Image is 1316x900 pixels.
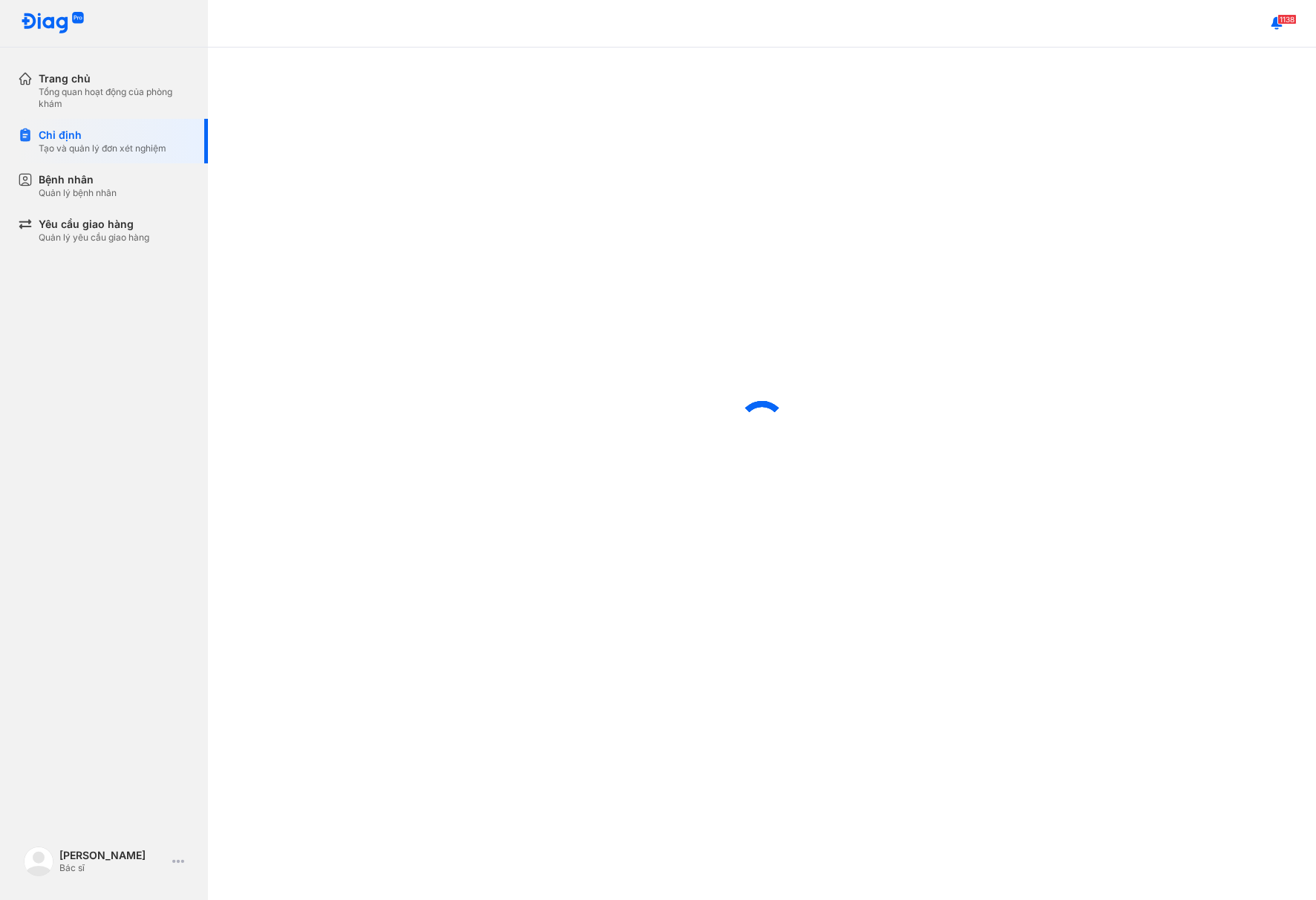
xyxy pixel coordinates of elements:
div: Tạo và quản lý đơn xét nghiệm [39,143,166,154]
div: Yêu cầu giao hàng [39,217,149,232]
div: Quản lý bệnh nhân [39,187,117,199]
div: Tổng quan hoạt động của phòng khám [39,86,190,110]
div: Trang chủ [39,71,190,86]
div: Bác sĩ [59,862,166,874]
div: Quản lý yêu cầu giao hàng [39,232,149,244]
div: Chỉ định [39,128,166,143]
div: Bệnh nhân [39,172,117,187]
span: 1138 [1277,14,1297,25]
img: logo [24,847,53,876]
div: [PERSON_NAME] [59,849,166,862]
img: logo [21,12,85,35]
